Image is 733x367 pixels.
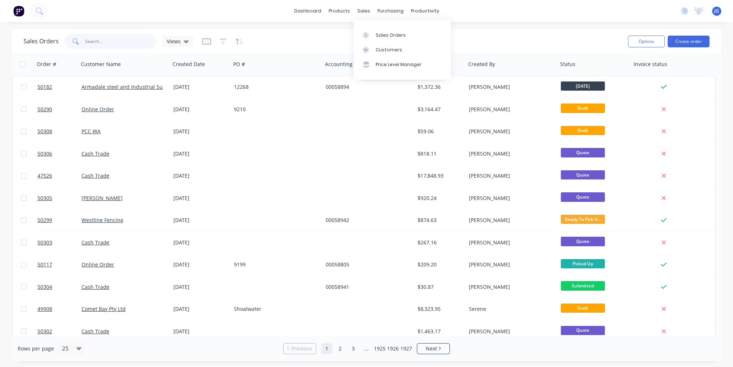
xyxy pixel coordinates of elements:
a: 50305 [37,187,82,209]
span: Ready To Pick U... [561,215,605,224]
span: [DATE] [561,81,605,91]
span: Quote [561,237,605,246]
div: [DATE] [173,239,228,246]
div: Invoice status [633,61,667,68]
div: Customers [376,47,402,53]
div: [PERSON_NAME] [469,261,550,268]
div: 00058894 [326,83,407,91]
span: Draft [561,103,605,113]
a: Online Order [82,261,114,268]
a: Comet Bay Pty Ltd [82,305,126,312]
span: Picked Up [561,259,605,268]
a: dashboard [290,6,325,17]
div: Price Level Manager [376,61,422,68]
a: Westline Fencing [82,217,123,224]
button: Create order [668,36,709,47]
div: 00058942 [326,217,407,224]
span: 50117 [37,261,52,268]
span: 50306 [37,150,52,157]
div: Status [560,61,575,68]
a: 50182 [37,76,82,98]
a: Sales Orders [354,28,451,42]
span: JG [714,8,719,14]
div: $8,323.95 [418,305,461,313]
a: Price Level Manager [354,57,451,72]
span: Quote [561,192,605,201]
div: Customer Name [81,61,121,68]
div: $1,463.17 [418,328,461,335]
a: 50304 [37,276,82,298]
div: [PERSON_NAME] [469,150,550,157]
div: $874.63 [418,217,461,224]
span: 50305 [37,195,52,202]
div: [DATE] [173,150,228,157]
div: $920.24 [418,195,461,202]
a: Previous page [284,345,316,352]
span: Draft [561,304,605,313]
div: [DATE] [173,172,228,179]
div: $3,164.47 [418,106,461,113]
div: [DATE] [173,83,228,91]
div: $818.11 [418,150,461,157]
h1: Sales Orders [24,38,59,45]
span: 50308 [37,128,52,135]
a: Page 2 [335,343,346,354]
a: Jump forward [361,343,372,354]
span: 50299 [37,217,52,224]
span: 50182 [37,83,52,91]
div: [PERSON_NAME] [469,217,550,224]
a: Page 1926 [387,343,398,354]
span: 50290 [37,106,52,113]
div: [PERSON_NAME] [469,106,550,113]
a: 50117 [37,254,82,276]
div: purchasing [374,6,407,17]
div: [DATE] [173,305,228,313]
div: $17,848.93 [418,172,461,179]
div: Created Date [173,61,205,68]
div: PO # [233,61,245,68]
div: 9210 [234,106,315,113]
a: Page 1925 [374,343,385,354]
a: [PERSON_NAME] [82,195,123,201]
div: $267.16 [418,239,461,246]
a: Page 1 is your current page [321,343,332,354]
a: Cash Trade [82,283,109,290]
a: 50306 [37,143,82,165]
div: [DATE] [173,217,228,224]
div: [PERSON_NAME] [469,328,550,335]
img: Factory [13,6,24,17]
span: Submitted [561,281,605,290]
div: $59.06 [418,128,461,135]
div: [DATE] [173,328,228,335]
span: Quote [561,148,605,157]
a: Next page [417,345,449,352]
div: [DATE] [173,128,228,135]
span: 49908 [37,305,52,313]
div: 9199 [234,261,315,268]
a: Cash Trade [82,328,109,335]
div: [PERSON_NAME] [469,83,550,91]
div: productivity [407,6,443,17]
div: [PERSON_NAME] [469,172,550,179]
span: Rows per page [18,345,54,352]
a: Cash Trade [82,239,109,246]
a: PCC WA [82,128,101,135]
span: Next [426,345,437,352]
a: 50308 [37,120,82,142]
div: $1,372.36 [418,83,461,91]
div: $30.87 [418,283,461,291]
span: 50304 [37,283,52,291]
a: Customers [354,43,451,57]
span: Views [167,37,181,45]
ul: Pagination [280,343,453,354]
button: Options [628,36,665,47]
span: Quote [561,326,605,335]
div: 00058805 [326,261,407,268]
a: Page 3 [348,343,359,354]
div: [PERSON_NAME] [469,195,550,202]
div: [DATE] [173,283,228,291]
span: Draft [561,126,605,135]
div: 12268 [234,83,315,91]
a: Cash Trade [82,150,109,157]
span: 47526 [37,172,52,179]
